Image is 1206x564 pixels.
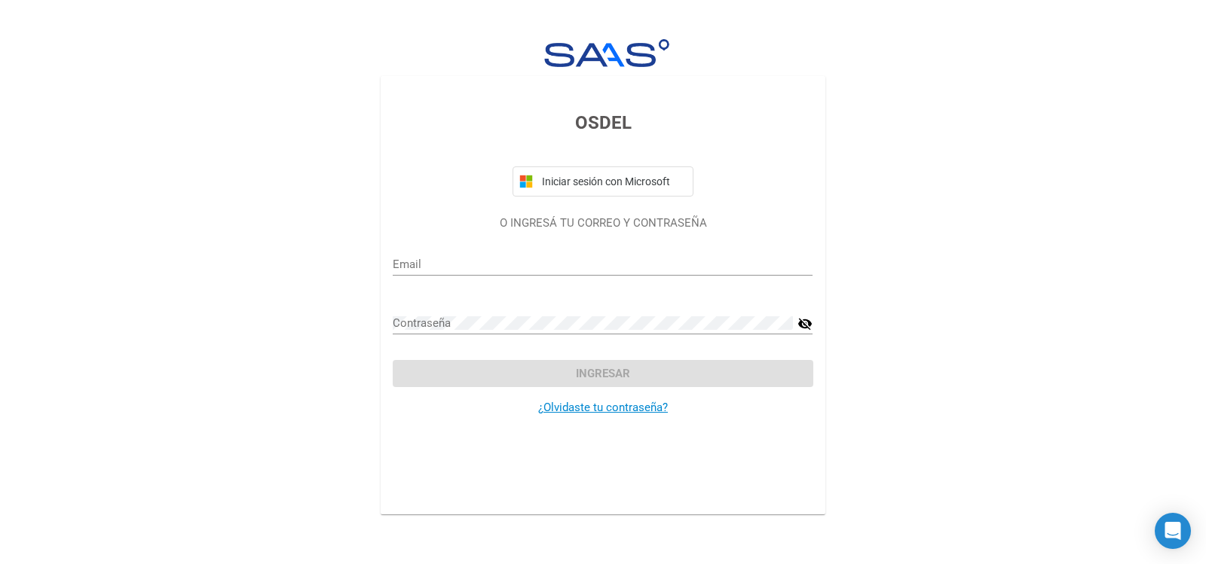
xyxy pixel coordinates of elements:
[393,360,813,387] button: Ingresar
[393,215,813,232] p: O INGRESÁ TU CORREO Y CONTRASEÑA
[393,109,813,136] h3: OSDEL
[539,175,687,187] span: Iniciar sesión con Microsoft
[513,166,693,197] button: Iniciar sesión con Microsoft
[576,367,630,380] span: Ingresar
[797,315,813,333] mat-icon: visibility_off
[1155,513,1191,549] div: Open Intercom Messenger
[538,401,668,414] a: ¿Olvidaste tu contraseña?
